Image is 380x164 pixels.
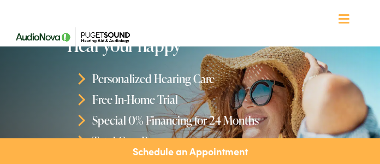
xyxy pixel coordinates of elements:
[16,44,372,78] a: What We Offer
